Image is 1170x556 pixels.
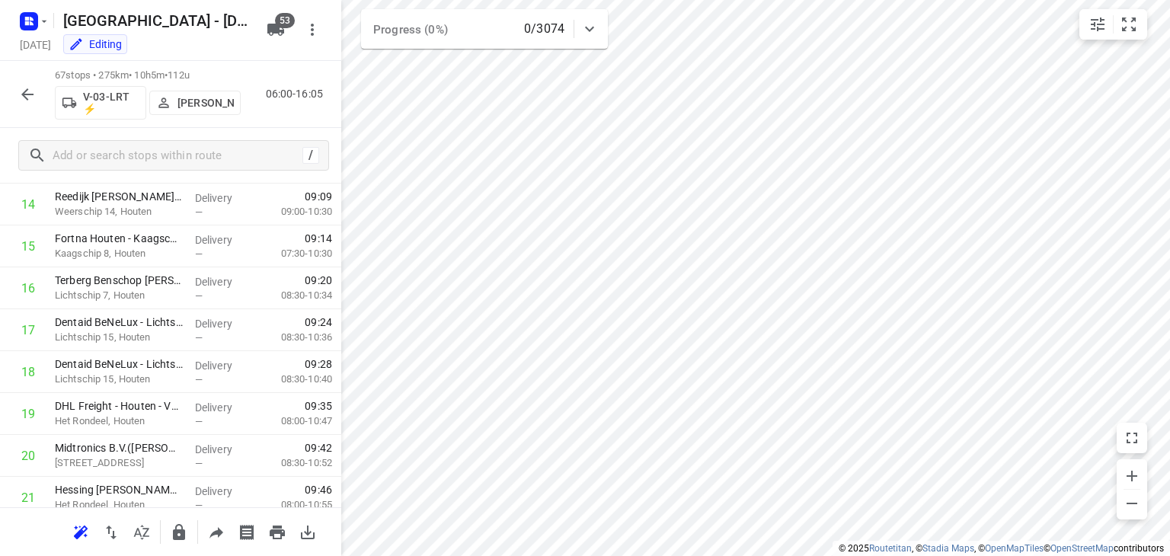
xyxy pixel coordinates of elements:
[21,490,35,505] div: 21
[257,204,332,219] p: 09:00-10:30
[55,86,146,120] button: V-03-LRT ⚡
[195,290,203,302] span: —
[195,206,203,218] span: —
[21,239,35,254] div: 15
[1079,9,1147,40] div: small contained button group
[69,37,122,52] div: You are currently in edit mode.
[305,356,332,372] span: 09:28
[195,500,203,511] span: —
[195,190,251,206] p: Delivery
[149,91,241,115] button: [PERSON_NAME]
[55,455,183,471] p: [STREET_ADDRESS]
[839,543,1164,554] li: © 2025 , © , © © contributors
[305,482,332,497] span: 09:46
[55,414,183,429] p: Het Rondeel, Houten
[195,358,251,373] p: Delivery
[55,497,183,513] p: Het Rondeel, Houten
[305,315,332,330] span: 09:24
[55,482,183,497] p: Hessing B.V. - Abiom(Rosalie Siebelink-Kooijman)
[53,144,302,168] input: Add or search stops within route
[165,69,168,81] span: •
[232,524,262,538] span: Print shipping labels
[55,246,183,261] p: Kaagschip 8, Houten
[195,442,251,457] p: Delivery
[297,14,328,45] button: More
[201,524,232,538] span: Share route
[195,416,203,427] span: —
[21,407,35,421] div: 19
[126,524,157,538] span: Sort by time window
[1082,9,1113,40] button: Map settings
[922,543,974,554] a: Stadia Maps
[305,440,332,455] span: 09:42
[55,69,241,83] p: 67 stops • 275km • 10h5m
[195,316,251,331] p: Delivery
[96,524,126,538] span: Reverse route
[869,543,912,554] a: Routetitan
[262,524,292,538] span: Print route
[257,288,332,303] p: 08:30-10:34
[305,398,332,414] span: 09:35
[57,8,254,33] h5: Rename
[55,231,183,246] p: Fortna Houten - Kaagschip 8(Jacqueline Verbart)
[373,23,448,37] span: Progress (0%)
[55,356,183,372] p: Dentaid BeNeLux - Lichtschip 15(Kimberley Meere)
[195,274,251,289] p: Delivery
[14,36,57,53] h5: Project date
[21,449,35,463] div: 20
[195,458,203,469] span: —
[985,543,1044,554] a: OpenMapTiles
[55,315,183,330] p: Dentaid BeNeLux - Lichtschip 15(Kimberley Meere)
[305,189,332,204] span: 09:09
[257,497,332,513] p: 08:00-10:55
[195,232,251,248] p: Delivery
[55,273,183,288] p: Terberg Benschop B.V. - Houten(Jelle Smelt)
[55,372,183,387] p: Lichtschip 15, Houten
[257,455,332,471] p: 08:30-10:52
[257,414,332,429] p: 08:00-10:47
[21,365,35,379] div: 18
[257,246,332,261] p: 07:30-10:30
[302,147,319,164] div: /
[164,517,194,548] button: Lock route
[1114,9,1144,40] button: Fit zoom
[305,273,332,288] span: 09:20
[305,231,332,246] span: 09:14
[21,281,35,296] div: 16
[257,330,332,345] p: 08:30-10:36
[55,398,183,414] p: DHL Freight - Houten - Van Swieten Air Cargo(Jeanette Mulder)
[55,204,183,219] p: Weerschip 14, Houten
[195,484,251,499] p: Delivery
[177,97,234,109] p: [PERSON_NAME]
[195,248,203,260] span: —
[83,91,139,115] p: V-03-LRT ⚡
[55,288,183,303] p: Lichtschip 7, Houten
[21,323,35,337] div: 17
[195,374,203,385] span: —
[21,197,35,212] div: 14
[266,86,329,102] p: 06:00-16:05
[361,9,608,49] div: Progress (0%)0/3074
[168,69,190,81] span: 112u
[524,20,564,38] p: 0/3074
[1050,543,1114,554] a: OpenStreetMap
[195,332,203,344] span: —
[195,400,251,415] p: Delivery
[257,372,332,387] p: 08:30-10:40
[292,524,323,538] span: Download route
[275,13,295,28] span: 53
[55,189,183,204] p: Reedijk Banden - Houten(Sabine van Everdingen)
[261,14,291,45] button: 53
[55,330,183,345] p: Lichtschip 15, Houten
[55,440,183,455] p: Midtronics B.V.(Arno Borger)
[66,524,96,538] span: Reoptimize route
